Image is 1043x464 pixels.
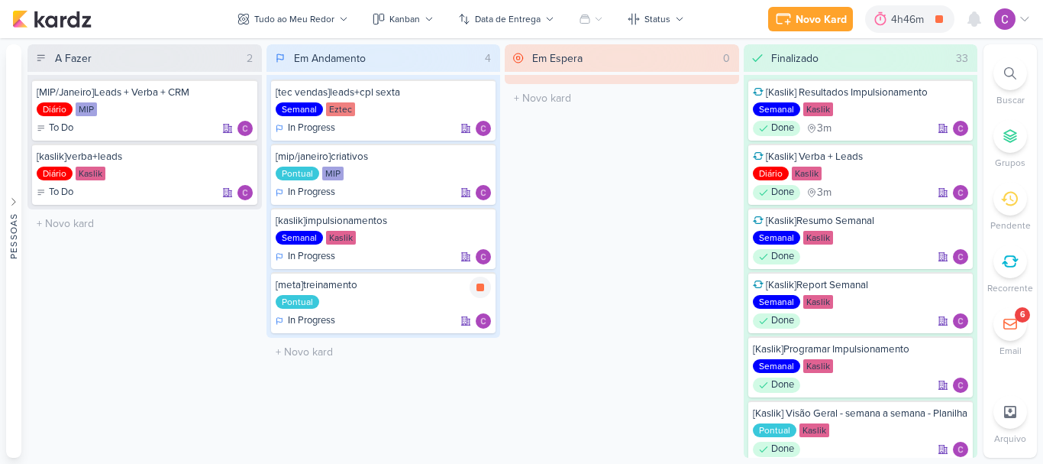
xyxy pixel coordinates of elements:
[753,407,969,420] div: [Kaslik] Visão Geral - semana a semana - Planilha
[803,102,833,116] div: Kaslik
[753,359,800,373] div: Semanal
[276,185,335,200] div: In Progress
[470,277,491,298] div: Parar relógio
[476,121,491,136] div: Responsável: Carlos Lima
[476,185,491,200] img: Carlos Lima
[753,231,800,245] div: Semanal
[803,231,833,245] div: Kaslik
[994,432,1026,446] p: Arquivo
[37,121,73,136] div: To Do
[768,7,853,31] button: Novo Kard
[953,185,968,200] img: Carlos Lima
[476,249,491,264] div: Responsável: Carlos Lima
[270,341,498,363] input: + Novo kard
[288,313,335,329] p: In Progress
[288,185,335,200] p: In Progress
[717,50,736,67] div: 0
[532,50,583,67] div: Em Espera
[983,57,1037,107] li: Ctrl + F
[987,281,1033,295] p: Recorrente
[753,121,800,136] div: Done
[37,102,73,116] div: Diário
[753,278,969,292] div: [Kaslik]Report Semanal
[803,359,833,373] div: Kaslik
[37,167,73,180] div: Diário
[792,167,822,180] div: Kaslik
[891,11,928,28] div: 4h46m
[953,185,968,200] div: Responsável: Carlos Lima
[771,378,794,393] p: Done
[953,442,968,457] img: Carlos Lima
[771,249,794,264] p: Done
[31,213,259,235] input: + Novo kard
[953,249,968,264] div: Responsável: Carlos Lima
[796,11,847,28] div: Novo Kard
[753,423,796,437] div: Pontual
[476,249,491,264] img: Carlos Lima
[771,442,794,457] p: Done
[753,167,789,180] div: Diário
[294,50,366,67] div: Em Andamento
[288,121,335,136] p: In Progress
[476,313,491,329] div: Responsável: Carlos Lima
[76,102,97,116] div: MIP
[953,121,968,136] div: Responsável: Carlos Lima
[950,50,974,67] div: 33
[476,313,491,329] img: Carlos Lima
[7,213,21,258] div: Pessoas
[953,378,968,393] img: Carlos Lima
[6,44,21,458] button: Pessoas
[753,86,969,99] div: [Kaslik] Resultados Impulsionamento
[771,185,794,200] p: Done
[753,150,969,164] div: [Kaslik] Verba + Leads
[753,102,800,116] div: Semanal
[276,167,319,180] div: Pontual
[276,295,319,309] div: Pontual
[276,102,323,116] div: Semanal
[771,50,819,67] div: Finalizado
[241,50,259,67] div: 2
[326,102,355,116] div: Eztec
[237,185,253,200] img: Carlos Lima
[999,344,1022,358] p: Email
[76,167,105,180] div: Kaslik
[753,214,969,228] div: [Kaslik]Resumo Semanal
[953,313,968,329] div: Responsável: Carlos Lima
[288,249,335,264] p: In Progress
[37,185,73,200] div: To Do
[803,295,833,309] div: Kaslik
[49,121,73,136] p: To Do
[37,86,253,99] div: [MIP/Janeiro]Leads + Verba + CRM
[276,313,335,329] div: In Progress
[771,313,794,329] p: Done
[237,185,253,200] div: Responsável: Carlos Lima
[49,185,73,200] p: To Do
[276,249,335,264] div: In Progress
[953,121,968,136] img: Carlos Lima
[276,231,323,245] div: Semanal
[753,249,800,264] div: Done
[476,121,491,136] img: Carlos Lima
[953,249,968,264] img: Carlos Lima
[276,214,492,228] div: [kaslik]impulsionamentos
[753,185,800,200] div: Done
[806,185,831,200] div: último check-in há 3 meses
[37,150,253,164] div: [kaslik]verba+leads
[753,313,800,329] div: Done
[276,121,335,136] div: In Progress
[753,442,800,457] div: Done
[771,121,794,136] p: Done
[276,86,492,99] div: [tec vendas]leads+cpl sexta
[237,121,253,136] div: Responsável: Carlos Lima
[753,378,800,393] div: Done
[753,342,969,356] div: [Kaslik]Programar Impulsionamento
[12,10,92,28] img: kardz.app
[817,123,831,134] span: 3m
[799,423,829,437] div: Kaslik
[753,295,800,309] div: Semanal
[953,442,968,457] div: Responsável: Carlos Lima
[55,50,92,67] div: A Fazer
[479,50,497,67] div: 4
[508,87,736,109] input: + Novo kard
[276,150,492,164] div: [mip/janeiro]criativos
